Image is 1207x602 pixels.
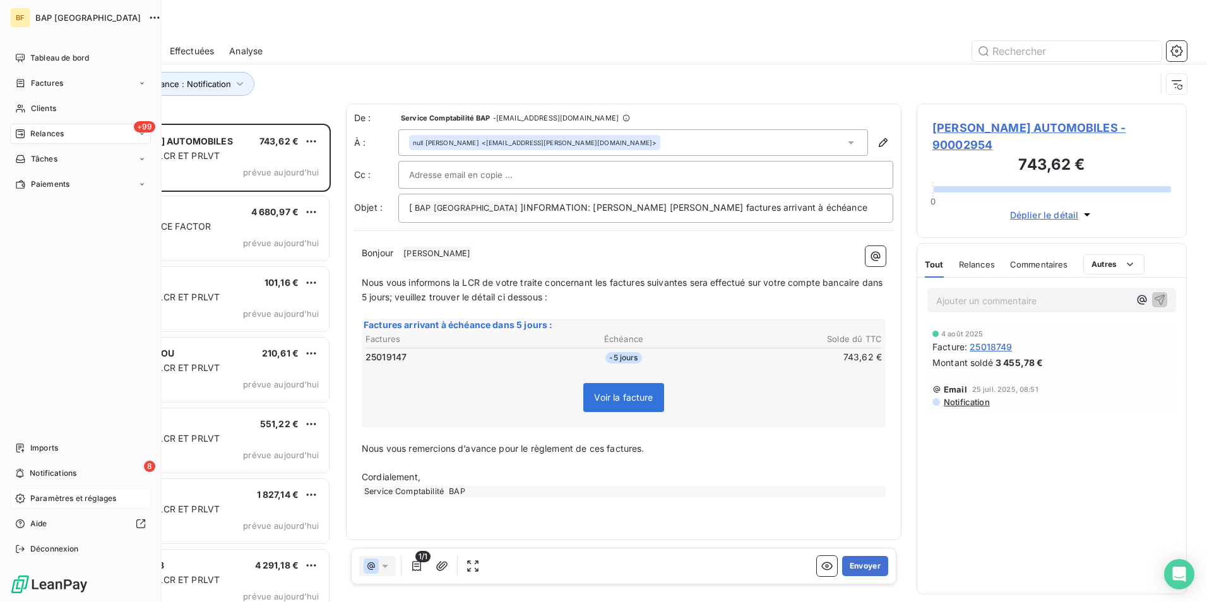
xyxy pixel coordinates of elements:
[30,128,64,139] span: Relances
[243,591,319,601] span: prévue aujourd’hui
[10,8,30,28] div: BF
[10,48,151,68] a: Tableau de bord
[61,124,331,602] div: grid
[255,560,299,570] span: 4 291,18 €
[31,153,57,165] span: Tâches
[10,73,151,93] a: Factures
[30,442,58,454] span: Imports
[30,518,47,529] span: Aide
[170,45,215,57] span: Effectuées
[538,333,710,346] th: Échéance
[972,386,1038,393] span: 25 juil. 2025, 08:51
[711,333,883,346] th: Solde dû TTC
[362,247,393,258] span: Bonjour
[520,202,867,213] span: ]INFORMATION: [PERSON_NAME] [PERSON_NAME] factures arrivant à échéance
[932,153,1171,179] h3: 743,62 €
[243,238,319,248] span: prévue aujourd’hui
[243,379,319,389] span: prévue aujourd’hui
[354,168,398,181] label: Cc :
[1010,208,1079,221] span: Déplier le détail
[959,259,995,269] span: Relances
[970,340,1012,353] span: 25018749
[257,489,299,500] span: 1 827,14 €
[10,574,88,594] img: Logo LeanPay
[365,333,537,346] th: Factures
[30,493,116,504] span: Paramètres et réglages
[944,384,967,394] span: Email
[362,443,645,454] span: Nous vous remercions d’avance pour le règlement de ces factures.
[409,202,412,213] span: [
[10,149,151,169] a: Tâches
[366,351,407,363] span: 25019147
[1164,559,1194,589] div: Open Intercom Messenger
[31,78,63,89] span: Factures
[409,165,545,184] input: Adresse email en copie ...
[972,41,1162,61] input: Rechercher
[1083,254,1145,274] button: Autres
[941,330,984,338] span: 4 août 2025
[354,202,383,213] span: Objet :
[30,543,79,555] span: Déconnexion
[90,72,254,96] button: Niveau de relance : Notification
[362,471,420,482] span: Cordialement,
[354,136,398,149] label: À :
[30,52,89,64] span: Tableau de bord
[30,468,76,479] span: Notifications
[251,206,299,217] span: 4 680,97 €
[10,514,151,534] a: Aide
[605,352,641,363] span: -5 jours
[932,356,993,369] span: Montant soldé
[942,397,990,407] span: Notification
[243,309,319,319] span: prévue aujourd’hui
[10,438,151,458] a: Imports
[10,98,151,119] a: Clients
[413,138,479,147] span: null [PERSON_NAME]
[493,114,619,122] span: - [EMAIL_ADDRESS][DOMAIN_NAME]
[354,112,398,124] span: De :
[931,196,936,206] span: 0
[711,350,883,364] td: 743,62 €
[583,383,663,412] span: Voir la facture
[35,13,141,23] span: BAP [GEOGRAPHIC_DATA]
[260,418,299,429] span: 551,22 €
[401,114,491,122] span: Service Comptabilité BAP
[108,79,231,89] span: Niveau de relance : Notification
[31,179,69,190] span: Paiements
[229,45,263,57] span: Analyse
[842,556,888,576] button: Envoyer
[413,138,657,147] div: <[EMAIL_ADDRESS][PERSON_NAME][DOMAIN_NAME]>
[932,340,967,353] span: Facture :
[243,167,319,177] span: prévue aujourd’hui
[10,488,151,509] a: Paramètres et réglages
[243,450,319,460] span: prévue aujourd’hui
[262,348,299,358] span: 210,61 €
[10,124,151,144] a: +99Relances
[932,119,1171,153] span: [PERSON_NAME] AUTOMOBILES - 90002954
[134,121,155,133] span: +99
[10,174,151,194] a: Paiements
[401,247,472,261] span: [PERSON_NAME]
[925,259,944,269] span: Tout
[996,356,1043,369] span: 3 455,78 €
[144,461,155,472] span: 8
[259,136,299,146] span: 743,62 €
[265,277,299,288] span: 101,16 €
[415,551,431,562] span: 1/1
[413,201,520,216] span: BAP [GEOGRAPHIC_DATA]
[1006,208,1098,222] button: Déplier le détail
[1010,259,1068,269] span: Commentaires
[362,277,885,302] span: Nous vous informons la LCR de votre traite concernant les factures suivantes sera effectué sur vo...
[31,103,56,114] span: Clients
[243,521,319,531] span: prévue aujourd’hui
[364,319,552,330] span: Factures arrivant à échéance dans 5 jours :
